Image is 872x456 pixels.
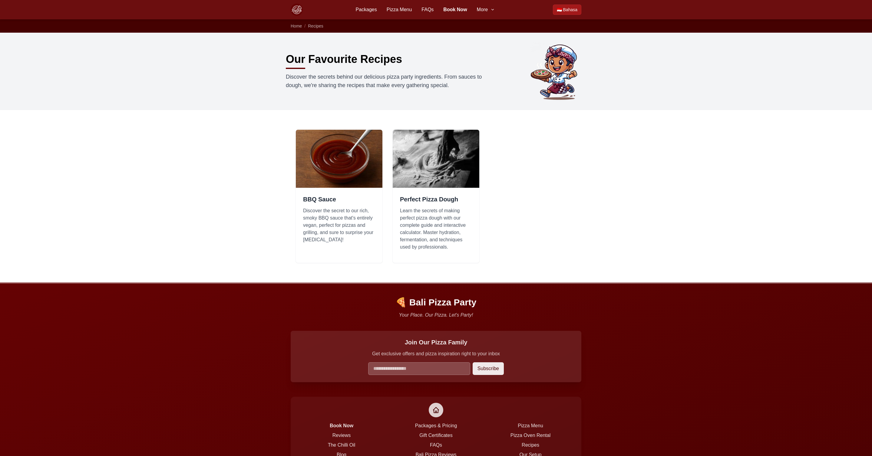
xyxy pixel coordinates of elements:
a: Read 'BBQ Sauce' [296,129,383,263]
a: Read 'Perfect Pizza Dough' [392,129,480,263]
a: Pizza Oven Rental [510,433,551,438]
a: FAQs [421,6,434,13]
a: The Chilli Oil [328,442,355,448]
a: Recipes [522,442,539,448]
a: Book Now [443,6,467,13]
p: Your Place. Our Pizza. Let's Party! [291,311,581,319]
p: 🍕 Bali Pizza Party [291,297,581,308]
a: Packages [355,6,377,13]
button: More [477,6,495,13]
a: Pizza Menu [387,6,412,13]
a: Recipes [308,24,323,28]
a: Reviews [332,433,351,438]
li: / [304,23,306,29]
h1: Our Favourite Recipes [286,53,402,65]
a: Gift Certificates [419,433,452,438]
a: Home [291,24,302,28]
button: Subscribe [473,362,504,375]
p: Get exclusive offers and pizza inspiration right to your inbox [298,350,574,357]
span: Bahasa [563,7,577,13]
a: Book Now [330,423,353,428]
a: FAQs [430,442,442,448]
p: Discover the secrets behind our delicious pizza party ingredients. From sauces to dough, we're sh... [286,73,489,90]
a: Beralih ke Bahasa Indonesia [553,5,581,15]
a: Pizza Menu [518,423,543,428]
h3: Join Our Pizza Family [298,338,574,347]
span: More [477,6,488,13]
img: Bali Pizza Party Logo [291,4,303,16]
img: Bli Made holding a pizza [528,42,586,100]
a: Packages & Pricing [415,423,457,428]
